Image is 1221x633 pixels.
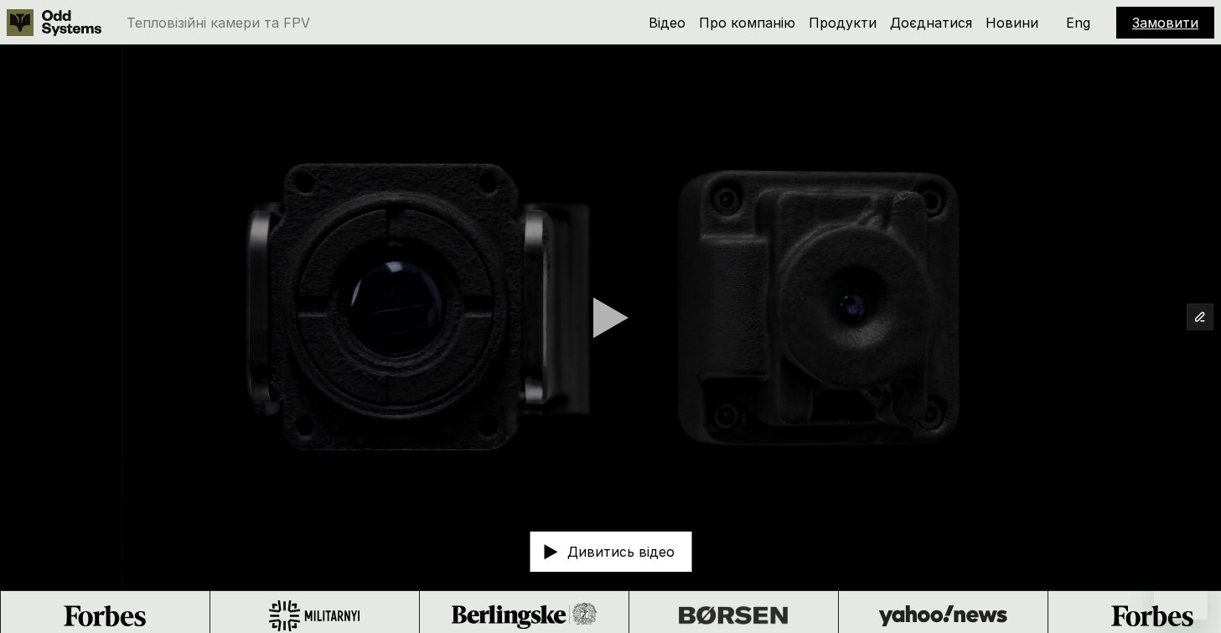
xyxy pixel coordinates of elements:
a: Замовити [1132,14,1198,31]
a: Відео [649,14,686,31]
p: Тепловізійні камери та FPV [127,16,310,29]
p: Eng [1066,16,1090,29]
a: Про компанію [699,14,795,31]
iframe: Кнопка для запуску вікна повідомлень [1154,566,1208,620]
button: Edit Framer Content [1187,304,1213,329]
a: Продукти [809,14,877,31]
a: Доєднатися [890,14,972,31]
p: Дивитись відео [567,545,675,558]
a: Новини [986,14,1038,31]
